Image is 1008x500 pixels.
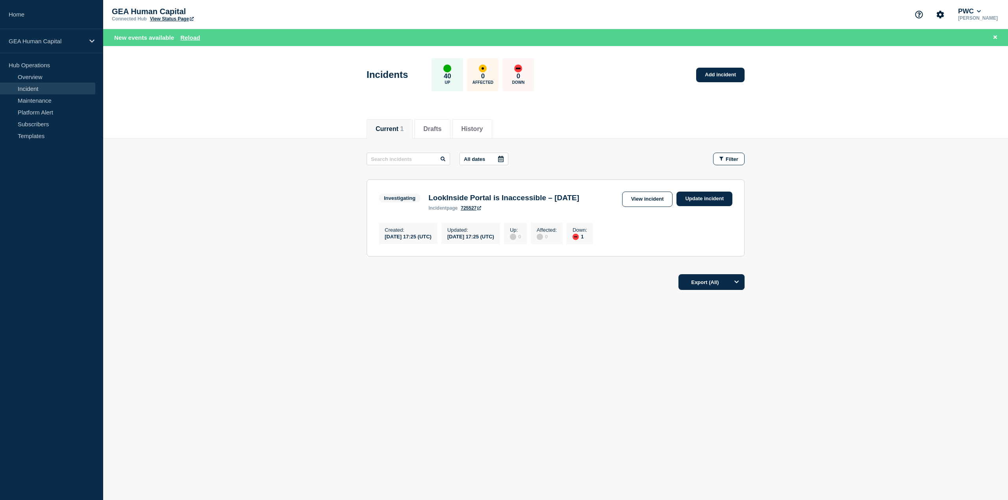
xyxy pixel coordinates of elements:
[180,34,200,41] button: Reload
[150,16,194,22] a: View Status Page
[464,156,485,162] p: All dates
[573,227,587,233] p: Down :
[510,227,521,233] p: Up :
[112,16,147,22] p: Connected Hub
[622,192,673,207] a: View incident
[479,65,487,72] div: affected
[445,80,450,85] p: Up
[9,38,84,44] p: GEA Human Capital
[510,233,521,240] div: 0
[428,194,579,202] h3: LookInside Portal is Inaccessible – [DATE]
[400,125,404,132] span: 1
[537,233,557,240] div: 0
[510,234,516,240] div: disabled
[726,156,738,162] span: Filter
[713,153,745,165] button: Filter
[573,233,587,240] div: 1
[537,227,557,233] p: Affected :
[423,125,441,133] button: Drafts
[461,205,481,211] a: 725527
[517,72,520,80] p: 0
[678,274,745,290] button: Export (All)
[472,80,493,85] p: Affected
[537,234,543,240] div: disabled
[514,65,522,72] div: down
[385,227,432,233] p: Created :
[676,192,732,206] a: Update incident
[729,274,745,290] button: Options
[573,234,579,240] div: down
[376,125,404,133] button: Current 1
[932,6,949,23] button: Account settings
[379,194,421,203] span: Investigating
[443,65,451,72] div: up
[956,7,982,15] button: PWC
[460,153,508,165] button: All dates
[447,227,494,233] p: Updated :
[367,69,408,80] h1: Incidents
[461,125,483,133] button: History
[385,233,432,240] div: [DATE] 17:25 (UTC)
[447,233,494,240] div: [DATE] 17:25 (UTC)
[956,15,999,21] p: [PERSON_NAME]
[512,80,525,85] p: Down
[428,205,458,211] p: page
[112,7,269,16] p: GEA Human Capital
[428,205,447,211] span: incident
[444,72,451,80] p: 40
[911,6,927,23] button: Support
[367,153,450,165] input: Search incidents
[114,34,174,41] span: New events available
[696,68,745,82] a: Add incident
[481,72,485,80] p: 0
